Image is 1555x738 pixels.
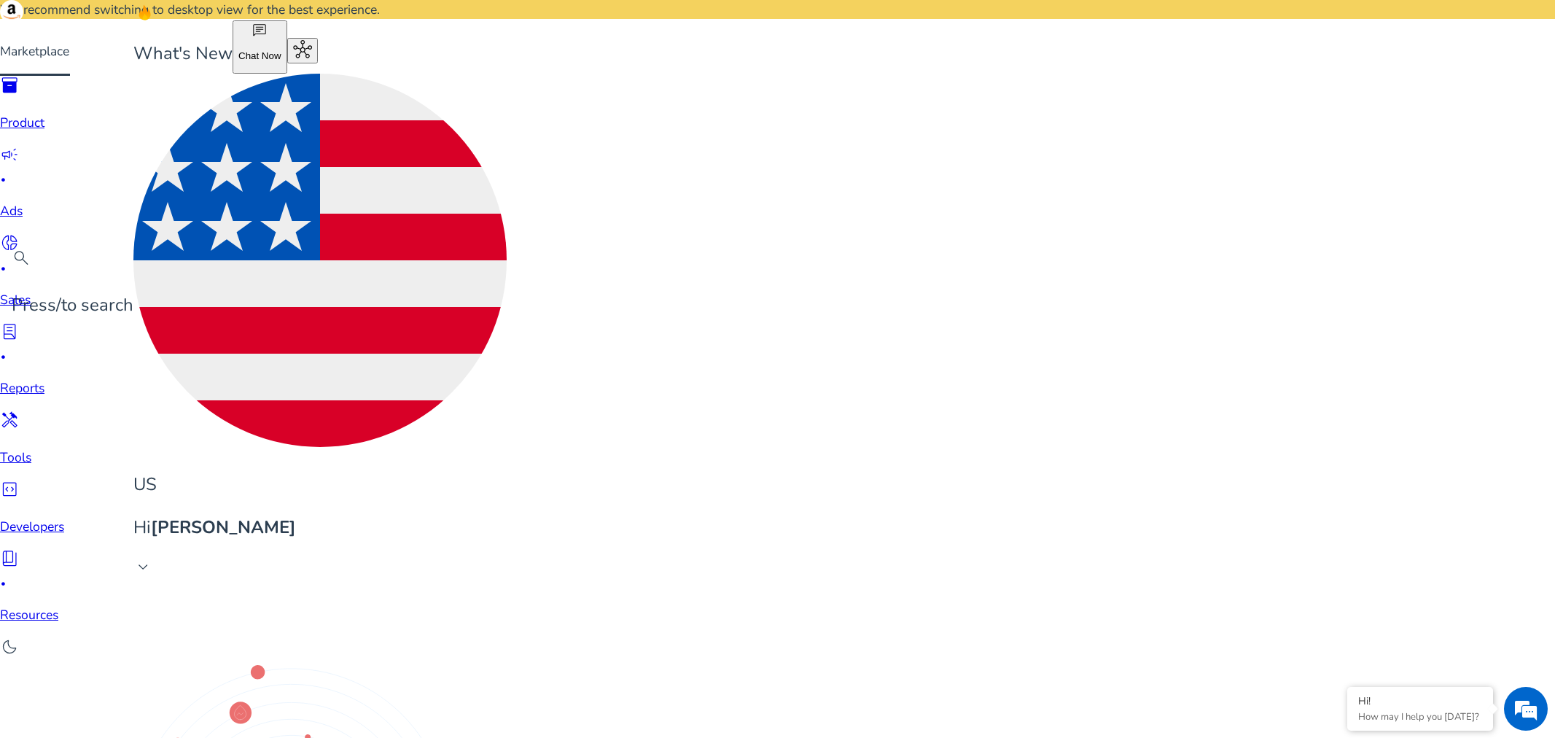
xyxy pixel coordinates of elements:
[12,292,133,318] p: Press to search
[151,516,296,539] b: [PERSON_NAME]
[133,515,507,540] p: Hi
[233,20,287,74] button: chatChat Now
[133,42,233,65] span: What's New
[1358,710,1482,723] p: How may I help you today?
[1358,694,1482,708] div: Hi!
[133,472,507,497] p: US
[133,74,507,447] img: us.svg
[252,23,268,39] span: chat
[238,50,281,61] p: Chat Now
[287,38,318,63] button: hub
[133,558,152,577] span: keyboard_arrow_down
[293,40,312,59] span: hub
